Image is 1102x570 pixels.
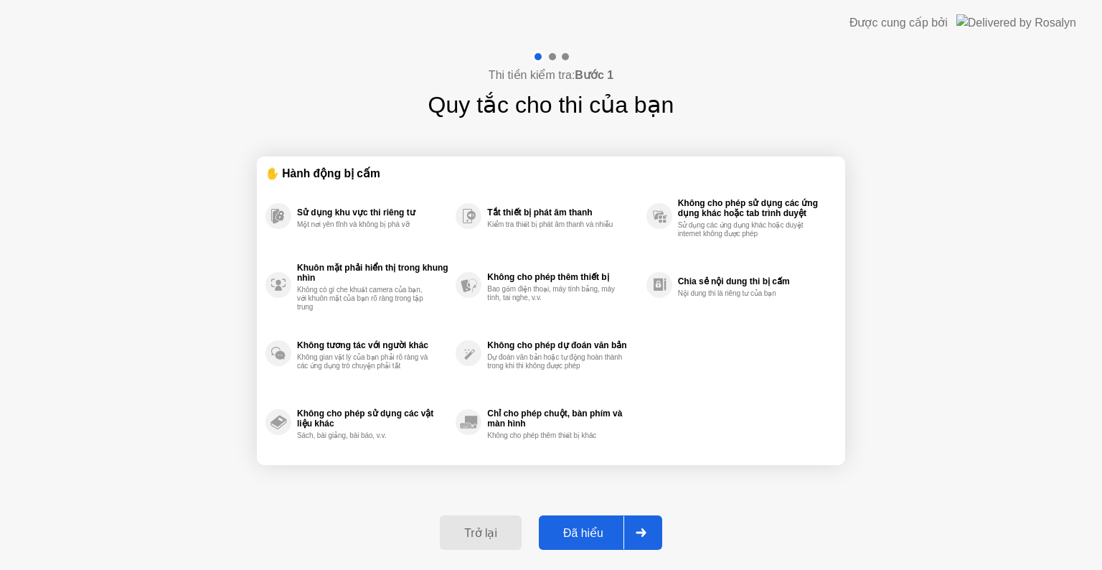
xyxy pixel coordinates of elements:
div: Không cho phép sử dụng các ứng dụng khác hoặc tab trình duyệt [678,198,829,218]
h4: Thi tiền kiểm tra: [489,67,613,84]
div: ✋ Hành động bị cấm [265,165,837,182]
div: Bao gồm điện thoại, máy tính bảng, máy tính, tai nghe, v.v. [487,285,623,302]
div: Sử dụng khu vực thi riêng tư [297,207,448,218]
div: Không cho phép dự đoán văn bản [487,340,639,350]
div: Một nơi yên tĩnh và không bị phá vỡ [297,220,433,229]
div: Nội dung thi là riêng tư của bạn [678,289,814,298]
div: Không tương tác với người khác [297,340,448,350]
div: Chia sẻ nội dung thi bị cấm [678,276,829,286]
div: Sách, bài giảng, bài báo, v.v. [297,431,433,440]
div: Không gian vật lý của bạn phải rõ ràng và các ứng dụng trò chuyện phải tắt [297,353,433,370]
h1: Quy tắc cho thi của bạn [428,88,674,122]
img: Delivered by Rosalyn [956,14,1076,31]
div: Tắt thiết bị phát âm thanh [487,207,639,218]
button: Đã hiểu [539,515,662,550]
div: Dự đoán văn bản hoặc tự động hoàn thành trong khi thi không được phép [487,353,623,370]
div: Không cho phép thêm thiết bị [487,272,639,282]
div: Đã hiểu [543,526,623,540]
div: Kiểm tra thiết bị phát âm thanh và nhiễu [487,220,623,229]
div: Trở lại [444,526,517,540]
button: Trở lại [440,515,522,550]
b: Bước 1 [575,69,613,81]
div: Được cung cấp bởi [849,14,948,32]
div: Không cho phép sử dụng các vật liệu khác [297,408,448,429]
div: Chỉ cho phép chuột, bàn phím và màn hình [487,408,639,429]
div: Không cho phép thêm thiết bị khác [487,431,623,440]
div: Không có gì che khuất camera của bạn, với khuôn mặt của bạn rõ ràng trong tập trung [297,286,433,312]
div: Khuôn mặt phải hiển thị trong khung nhìn [297,263,448,283]
div: Sử dụng các ứng dụng khác hoặc duyệt internet không được phép [678,221,814,238]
